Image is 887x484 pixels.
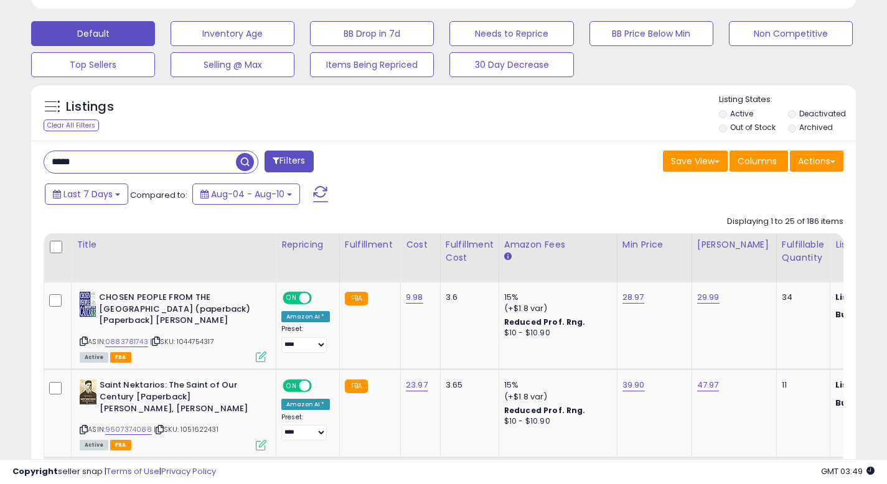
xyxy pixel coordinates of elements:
button: Aug-04 - Aug-10 [192,184,300,205]
button: Needs to Reprice [449,21,573,46]
div: 34 [782,292,820,303]
div: [PERSON_NAME] [697,238,771,251]
img: 51jX5pK4VML._SL40_.jpg [80,292,96,317]
div: Amazon Fees [504,238,612,251]
div: 3.6 [446,292,489,303]
h5: Listings [66,98,114,116]
a: 29.99 [697,291,720,304]
div: seller snap | | [12,466,216,478]
div: Displaying 1 to 25 of 186 items [727,216,843,228]
label: Out of Stock [730,122,776,133]
label: Deactivated [799,108,846,119]
span: OFF [310,381,330,391]
span: | SKU: 1051622431 [154,424,218,434]
a: 39.90 [622,379,645,391]
p: Listing States: [719,94,856,106]
div: Fulfillment [345,238,395,251]
a: 47.97 [697,379,719,391]
div: Title [77,238,271,251]
span: Columns [738,155,777,167]
button: Default [31,21,155,46]
b: CHOSEN PEOPLE FROM THE [GEOGRAPHIC_DATA] (paperback) [Paperback] [PERSON_NAME] [99,292,250,330]
span: | SKU: 1044754317 [150,337,214,347]
button: Columns [730,151,788,172]
div: Preset: [281,413,330,441]
button: Save View [663,151,728,172]
button: Non Competitive [729,21,853,46]
button: Inventory Age [171,21,294,46]
small: FBA [345,379,368,393]
small: FBA [345,292,368,305]
button: BB Drop in 7d [310,21,434,46]
label: Archived [799,122,833,133]
span: OFF [310,293,330,304]
div: Fulfillable Quantity [782,238,825,264]
label: Active [730,108,753,119]
span: FBA [110,352,131,363]
a: Privacy Policy [161,465,216,477]
div: Preset: [281,325,330,353]
div: Repricing [281,238,334,251]
span: FBA [110,440,131,450]
button: Actions [790,151,843,172]
button: Items Being Repriced [310,52,434,77]
div: Cost [406,238,435,251]
button: 30 Day Decrease [449,52,573,77]
div: Clear All Filters [44,119,99,131]
div: 15% [504,379,608,391]
div: ASIN: [80,292,266,361]
a: 9.98 [406,291,423,304]
b: Reduced Prof. Rng. [504,405,586,416]
button: Filters [265,151,313,172]
a: Terms of Use [106,465,159,477]
div: 3.65 [446,379,489,391]
span: 2025-08-18 03:49 GMT [821,465,875,477]
b: Reduced Prof. Rng. [504,317,586,327]
div: $10 - $10.90 [504,416,608,427]
div: Fulfillment Cost [446,238,494,264]
strong: Copyright [12,465,58,477]
button: BB Price Below Min [589,21,713,46]
span: Aug-04 - Aug-10 [211,188,284,200]
a: 23.97 [406,379,428,391]
button: Last 7 Days [45,184,128,205]
a: 0883781743 [105,337,148,347]
span: Last 7 Days [63,188,113,200]
b: Saint Nektarios: The Saint of Our Century [Paperback] [PERSON_NAME], [PERSON_NAME] [100,379,251,417]
img: 51yrbTdXVfL._SL40_.jpg [80,379,96,404]
div: 11 [782,379,820,391]
div: (+$1.8 var) [504,303,608,314]
div: Amazon AI * [281,399,330,410]
span: All listings currently available for purchase on Amazon [80,440,108,450]
span: All listings currently available for purchase on Amazon [80,352,108,363]
div: $10 - $10.90 [504,328,608,338]
div: (+$1.8 var) [504,391,608,403]
span: ON [284,381,299,391]
button: Selling @ Max [171,52,294,77]
div: Min Price [622,238,687,251]
small: Amazon Fees. [504,251,512,263]
div: 15% [504,292,608,303]
button: Top Sellers [31,52,155,77]
a: 28.97 [622,291,644,304]
div: Amazon AI * [281,311,330,322]
span: ON [284,293,299,304]
a: 9607374088 [105,424,152,435]
span: Compared to: [130,189,187,201]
